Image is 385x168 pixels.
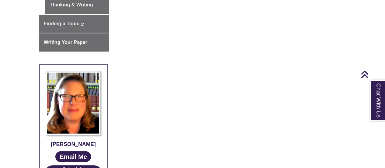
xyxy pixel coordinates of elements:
[46,71,101,135] img: Profile Photo
[44,21,79,26] span: Finding a Topic
[44,71,103,148] a: Profile Photo [PERSON_NAME]
[44,140,103,148] div: [PERSON_NAME]
[39,15,109,33] a: Finding a Topic
[361,70,383,78] a: Back to Top
[39,33,109,52] a: Writing Your Paper
[44,40,87,45] span: Writing Your Paper
[81,23,84,26] i: This link opens in a new window
[55,151,91,162] a: Email Me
